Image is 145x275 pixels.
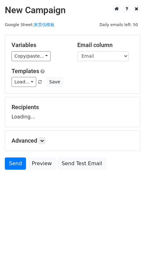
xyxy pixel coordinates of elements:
[97,21,140,28] span: Daily emails left: 50
[57,157,106,170] a: Send Test Email
[12,104,133,120] div: Loading...
[12,104,133,111] h5: Recipients
[5,157,26,170] a: Send
[77,42,133,49] h5: Email column
[34,22,55,27] a: 发货信模板
[12,137,133,144] h5: Advanced
[12,51,51,61] a: Copy/paste...
[5,5,140,16] h2: New Campaign
[12,77,36,87] a: Load...
[12,42,68,49] h5: Variables
[28,157,56,170] a: Preview
[12,68,39,74] a: Templates
[5,22,55,27] small: Google Sheet:
[97,22,140,27] a: Daily emails left: 50
[46,77,63,87] button: Save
